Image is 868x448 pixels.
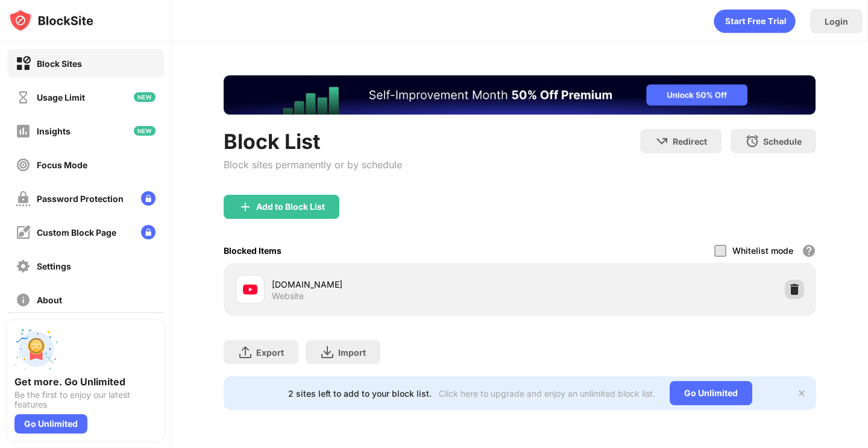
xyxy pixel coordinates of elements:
[224,75,816,115] iframe: Banner
[16,56,31,71] img: block-on.svg
[16,191,31,206] img: password-protection-off.svg
[8,8,93,33] img: logo-blocksite.svg
[16,90,31,105] img: time-usage-off.svg
[714,9,796,33] div: animation
[224,245,281,256] div: Blocked Items
[37,58,82,69] div: Block Sites
[272,291,304,301] div: Website
[797,388,807,398] img: x-button.svg
[224,129,402,154] div: Block List
[670,381,752,405] div: Go Unlimited
[16,259,31,274] img: settings-off.svg
[37,295,62,305] div: About
[141,191,156,206] img: lock-menu.svg
[37,194,124,204] div: Password Protection
[288,388,432,399] div: 2 sites left to add to your block list.
[134,92,156,102] img: new-icon.svg
[439,388,655,399] div: Click here to upgrade and enjoy an unlimited block list.
[134,126,156,136] img: new-icon.svg
[141,225,156,239] img: lock-menu.svg
[16,124,31,139] img: insights-off.svg
[256,202,325,212] div: Add to Block List
[243,282,257,297] img: favicons
[825,16,848,27] div: Login
[14,414,87,434] div: Go Unlimited
[37,92,85,103] div: Usage Limit
[14,390,157,409] div: Be the first to enjoy our latest features
[256,347,284,358] div: Export
[224,159,402,171] div: Block sites permanently or by schedule
[37,160,87,170] div: Focus Mode
[14,327,58,371] img: push-unlimited.svg
[37,261,71,271] div: Settings
[14,376,157,388] div: Get more. Go Unlimited
[673,136,707,147] div: Redirect
[37,126,71,136] div: Insights
[16,292,31,308] img: about-off.svg
[338,347,366,358] div: Import
[272,278,520,291] div: [DOMAIN_NAME]
[37,227,116,238] div: Custom Block Page
[16,157,31,172] img: focus-off.svg
[763,136,802,147] div: Schedule
[732,245,793,256] div: Whitelist mode
[16,225,31,240] img: customize-block-page-off.svg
